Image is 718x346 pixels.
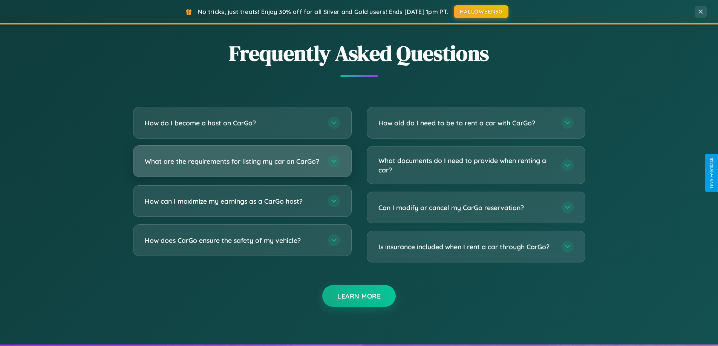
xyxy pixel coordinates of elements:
[133,39,585,68] h2: Frequently Asked Questions
[145,236,320,245] h3: How does CarGo ensure the safety of my vehicle?
[322,285,396,307] button: Learn More
[378,156,554,174] h3: What documents do I need to provide when renting a car?
[454,5,508,18] button: HALLOWEEN30
[709,158,714,188] div: Give Feedback
[145,157,320,166] h3: What are the requirements for listing my car on CarGo?
[378,242,554,251] h3: Is insurance included when I rent a car through CarGo?
[378,118,554,128] h3: How old do I need to be to rent a car with CarGo?
[378,203,554,212] h3: Can I modify or cancel my CarGo reservation?
[145,118,320,128] h3: How do I become a host on CarGo?
[198,8,448,15] span: No tricks, just treats! Enjoy 30% off for all Silver and Gold users! Ends [DATE] 1pm PT.
[145,197,320,206] h3: How can I maximize my earnings as a CarGo host?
